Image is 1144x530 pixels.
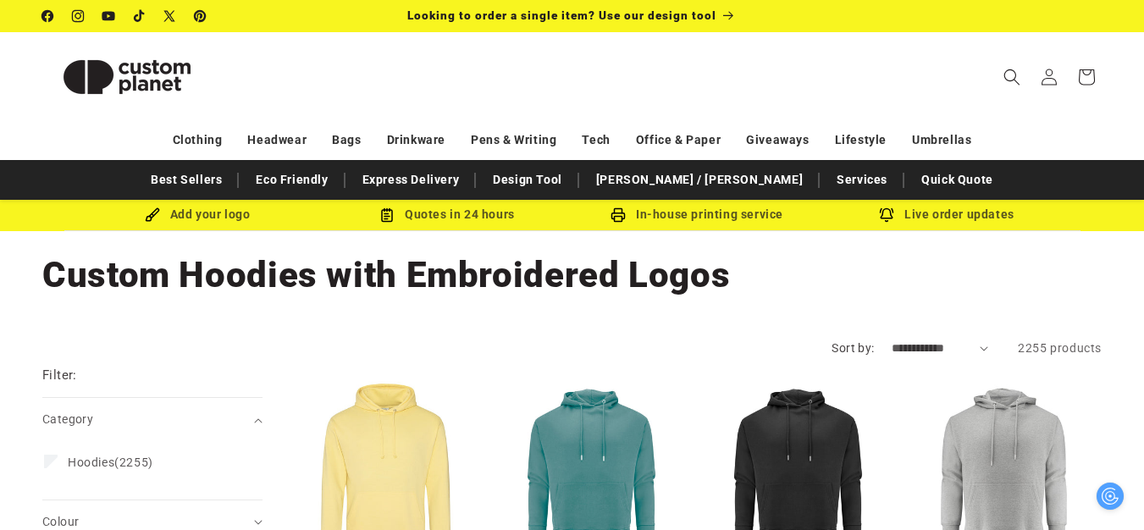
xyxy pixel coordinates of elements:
label: Sort by: [832,341,874,355]
span: 2255 products [1018,341,1102,355]
span: (2255) [68,455,153,470]
div: Add your logo [73,204,323,225]
a: Express Delivery [354,165,468,195]
img: Order Updates Icon [379,207,395,223]
a: Tech [582,125,610,155]
summary: Category (0 selected) [42,398,263,441]
a: Pens & Writing [471,125,556,155]
div: Quotes in 24 hours [323,204,572,225]
a: Design Tool [484,165,571,195]
a: Best Sellers [142,165,230,195]
a: Drinkware [387,125,445,155]
span: Colour [42,515,79,528]
a: Bags [332,125,361,155]
a: Services [828,165,896,195]
a: Custom Planet [36,32,218,121]
a: Umbrellas [912,125,971,155]
img: Brush Icon [145,207,160,223]
span: Category [42,412,93,426]
a: Quick Quote [913,165,1002,195]
a: Clothing [173,125,223,155]
div: Live order updates [822,204,1072,225]
span: Hoodies [68,455,114,469]
a: [PERSON_NAME] / [PERSON_NAME] [588,165,811,195]
h1: Custom Hoodies with Embroidered Logos [42,252,1102,298]
a: Eco Friendly [247,165,336,195]
img: Custom Planet [42,39,212,115]
h2: Filter: [42,366,77,385]
a: Lifestyle [835,125,887,155]
a: Office & Paper [636,125,721,155]
div: In-house printing service [572,204,822,225]
img: Order updates [879,207,894,223]
a: Giveaways [746,125,809,155]
summary: Search [993,58,1031,96]
span: Looking to order a single item? Use our design tool [407,8,716,22]
img: In-house printing [611,207,626,223]
a: Headwear [247,125,307,155]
